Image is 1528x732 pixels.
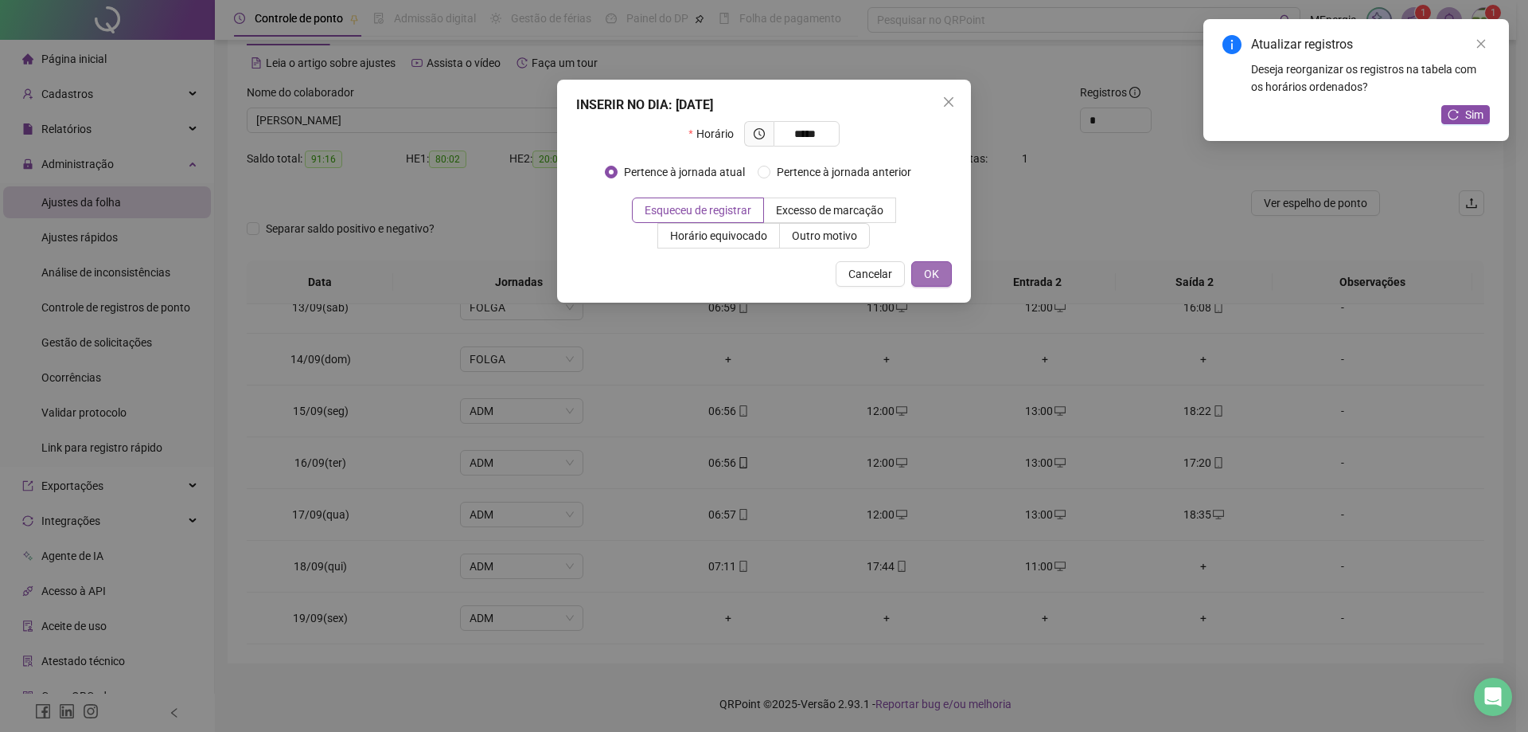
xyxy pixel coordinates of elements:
[576,96,952,115] div: INSERIR NO DIA : [DATE]
[942,96,955,108] span: close
[1472,35,1490,53] a: Close
[645,204,751,217] span: Esqueceu de registrar
[911,261,952,287] button: OK
[688,121,743,147] label: Horário
[1475,38,1487,49] span: close
[1465,106,1483,123] span: Sim
[792,229,857,242] span: Outro motivo
[1251,61,1490,96] div: Deseja reorganizar os registros na tabela com os horários ordenados?
[1251,35,1490,54] div: Atualizar registros
[776,204,883,217] span: Excesso de marcação
[754,128,765,139] span: clock-circle
[924,265,939,283] span: OK
[670,229,767,242] span: Horário equivocado
[848,265,892,283] span: Cancelar
[618,163,751,181] span: Pertence à jornada atual
[770,163,918,181] span: Pertence à jornada anterior
[1222,35,1241,54] span: info-circle
[836,261,905,287] button: Cancelar
[1441,105,1490,124] button: Sim
[936,89,961,115] button: Close
[1474,678,1512,716] div: Open Intercom Messenger
[1448,109,1459,120] span: reload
